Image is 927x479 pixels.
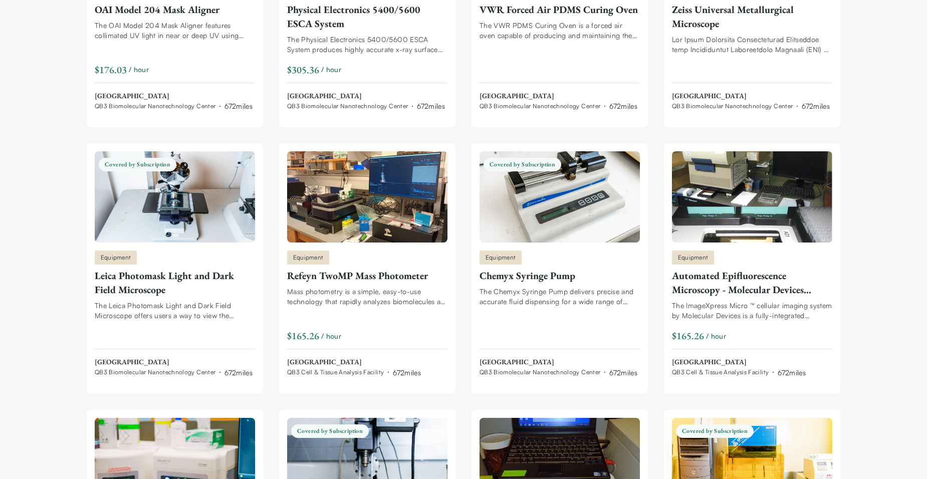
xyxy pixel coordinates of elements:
[321,331,341,341] span: / hour
[95,102,215,110] span: QB3 Biomolecular Nanotechnology Center
[672,151,832,243] img: Automated Epifluorescence Microscopy - Molecular Devices ImageXpress Micro XLS
[95,151,255,243] img: Leica Photomask Light and Dark Field Microscope
[480,102,600,110] span: QB3 Biomolecular Nanotechnology Center
[287,357,421,367] span: [GEOGRAPHIC_DATA]
[95,357,253,367] span: [GEOGRAPHIC_DATA]
[672,269,832,297] div: Automated Epifluorescence Microscopy - Molecular Devices ImageXpress Micro XLS
[480,368,600,376] span: QB3 Biomolecular Nanotechnology Center
[95,21,255,41] div: The OAI Model 204 Mask Aligner features collimated UV light in near or deep UV using lamps rangin...
[417,101,445,111] div: 672 miles
[484,158,561,171] span: Covered by Subscription
[287,102,408,110] span: QB3 Biomolecular Nanotechnology Center
[287,63,319,77] div: $305.36
[95,301,255,321] div: The Leica Photomask Light and Dark Field Microscope offers users a way to view the structures of ...
[676,424,754,438] span: Covered by Subscription
[480,269,640,283] div: Chemyx Syringe Pump
[672,357,806,367] span: [GEOGRAPHIC_DATA]
[95,91,253,101] span: [GEOGRAPHIC_DATA]
[287,151,447,378] a: Refeyn TwoMP Mass PhotometerEquipmentRefeyn TwoMP Mass PhotometerMass photometry is a simple, eas...
[486,253,516,262] span: Equipment
[95,3,255,17] div: OAI Model 204 Mask Aligner
[99,158,176,171] span: Covered by Subscription
[480,91,637,101] span: [GEOGRAPHIC_DATA]
[393,367,421,378] div: 672 miles
[224,367,253,378] div: 672 miles
[672,3,832,31] div: Zeiss Universal Metallurgical Microscope
[672,151,832,378] a: Automated Epifluorescence Microscopy - Molecular Devices ImageXpress Micro XLSEquipmentAutomated ...
[287,287,447,307] div: Mass photometry is a simple, easy-to-use technology that rapidly analyzes biomolecules at the sin...
[95,269,255,297] div: Leica Photomask Light and Dark Field Microscope
[287,368,384,376] span: QB3 Cell & Tissue Analysis Facility
[609,101,637,111] div: 672 miles
[480,287,640,307] div: The Chemyx Syringe Pump delivers precise and accurate fluid dispensing for a wide range of applic...
[678,253,708,262] span: Equipment
[101,253,131,262] span: Equipment
[95,368,215,376] span: QB3 Biomolecular Nanotechnology Center
[480,151,640,243] img: Chemyx Syringe Pump
[287,35,447,55] div: The Physical Electronics 5400/5600 ESCA System produces highly accurate x-ray surface profiles wi...
[706,331,726,341] span: / hour
[293,253,323,262] span: Equipment
[480,151,640,378] a: Chemyx Syringe PumpCovered by SubscriptionEquipmentChemyx Syringe PumpThe Chemyx Syringe Pump del...
[129,64,149,75] span: / hour
[287,91,445,101] span: [GEOGRAPHIC_DATA]
[672,35,832,55] div: Lor Ipsum Dolorsita Consecteturad Elitseddoe temp Incididuntut Laboreetdolo Magnaali (ENI) ad mi ...
[480,357,637,367] span: [GEOGRAPHIC_DATA]
[480,21,640,41] div: The VWR PDMS Curing Oven is a forced air oven capable of producing and maintaining the temperatur...
[672,301,832,321] div: The ImageXpress Micro ™ cellular imaging system by Molecular Devices is a fully-integrated hardwa...
[287,329,319,343] div: $165.26
[778,367,806,378] div: 672 miles
[672,91,830,101] span: [GEOGRAPHIC_DATA]
[291,424,369,438] span: Covered by Subscription
[287,3,447,31] div: Physical Electronics 5400/5600 ESCA System
[224,101,253,111] div: 672 miles
[287,269,447,283] div: Refeyn TwoMP Mass Photometer
[672,102,793,110] span: QB3 Biomolecular Nanotechnology Center
[480,3,640,17] div: VWR Forced Air PDMS Curing Oven
[672,329,704,343] div: $165.26
[95,63,127,77] div: $176.03
[609,367,637,378] div: 672 miles
[321,64,341,75] span: / hour
[95,151,255,378] a: Leica Photomask Light and Dark Field MicroscopeCovered by SubscriptionEquipmentLeica Photomask Li...
[802,101,830,111] div: 672 miles
[287,151,447,243] img: Refeyn TwoMP Mass Photometer
[672,368,769,376] span: QB3 Cell & Tissue Analysis Facility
